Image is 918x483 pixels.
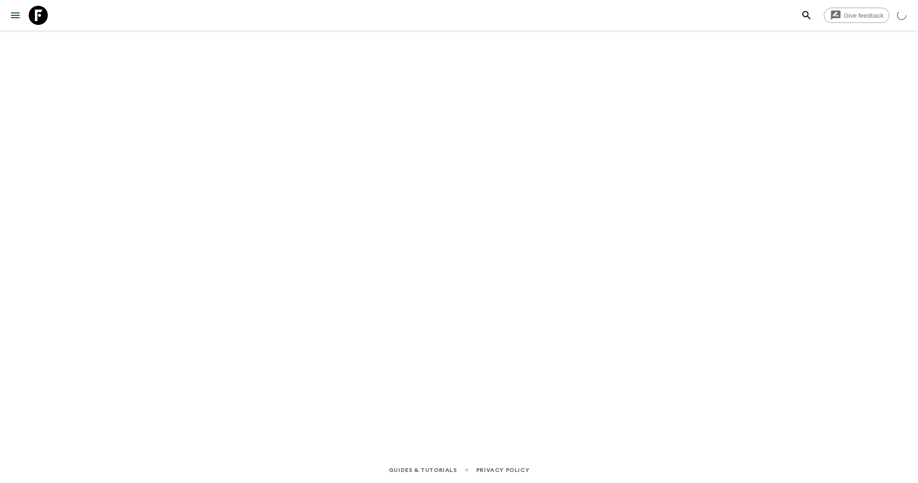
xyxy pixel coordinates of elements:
[476,465,529,475] a: Privacy Policy
[839,12,889,19] span: Give feedback
[6,6,25,25] button: menu
[389,465,457,475] a: Guides & Tutorials
[797,6,816,25] button: search adventures
[824,8,889,23] a: Give feedback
